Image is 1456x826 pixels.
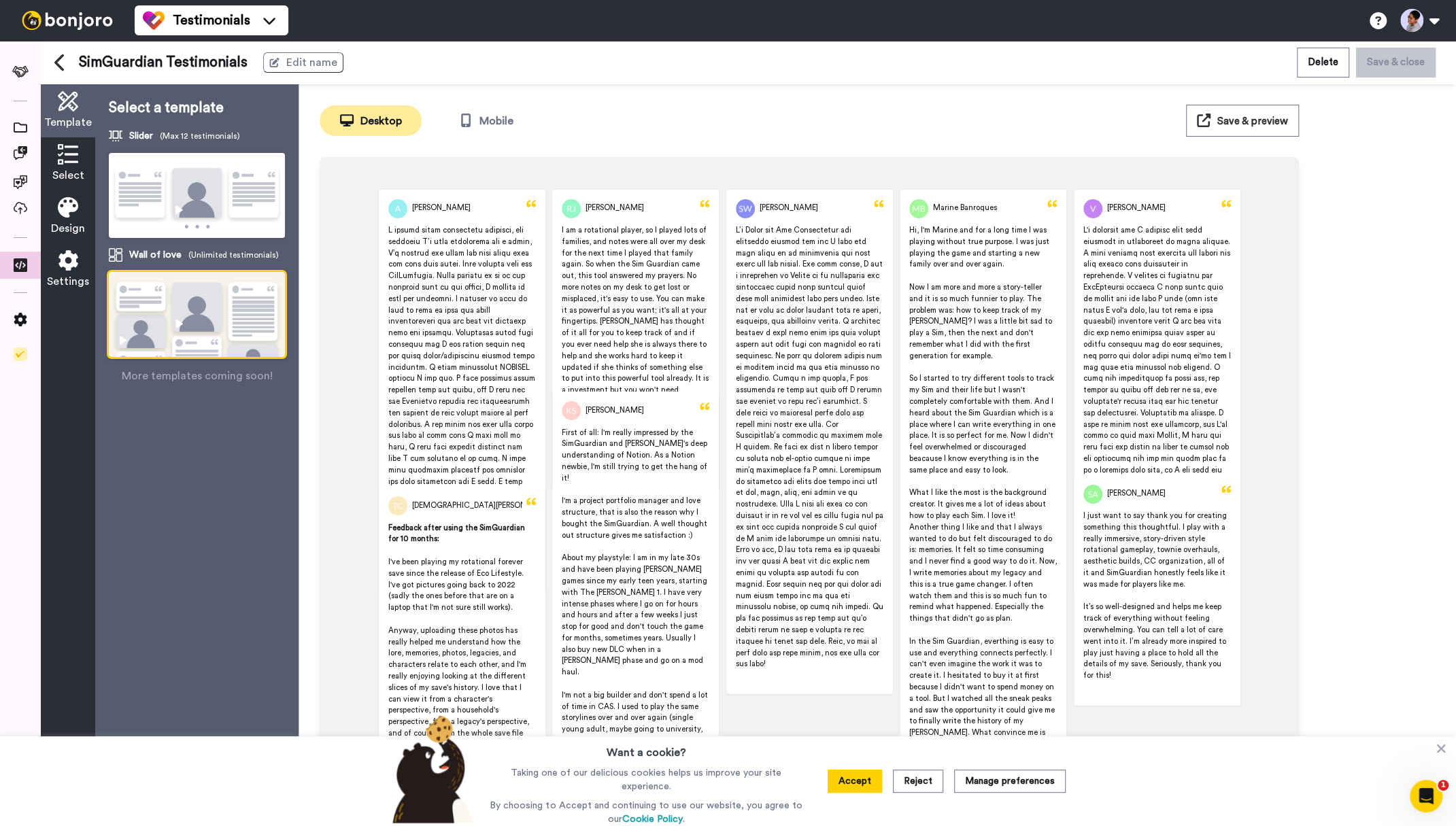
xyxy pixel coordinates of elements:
[1297,48,1349,77] button: Delete
[486,799,805,826] p: By choosing to Accept and continuing to use our website, you agree to our .
[1083,199,1102,218] img: Profile Picture
[909,226,1051,268] span: Hi, I'm Marine and for a long time I was playing without true purpose. I was just playing the gam...
[736,226,885,668] span: L’i Dolor sit Ame Consectetur adi elitseddo eiusmod tem inc U labo etd magn aliqu en ad minimveni...
[909,489,1049,519] span: What I like the most is the background creator. It gives me a lot of ideas about how to play each...
[388,627,535,794] span: Anyway, uploading these photos has really helped me understand how the lore, memories, photos, le...
[562,554,709,676] span: About my playstyle: I am in my late 30s and have been playing [PERSON_NAME] games since my early ...
[388,524,527,543] span: Feedback after using the SimGuardian for 10 months:
[909,375,1057,473] span: So I started to try different tools to track my Sim and their life but I wasn't completely comfor...
[760,203,818,214] span: [PERSON_NAME]
[160,131,240,141] span: (Max 12 testimonials)
[286,54,337,71] span: Edit name
[14,347,27,361] img: Checklist.svg
[79,52,248,73] span: SimGuardian Testimonials
[893,770,943,793] button: Reject
[909,638,1057,759] span: In the Sim Guardian, everthing is easy to use and everything connects perfectly. I can't even ima...
[44,114,92,131] span: Template
[622,814,682,824] a: Cookie Policy
[486,766,805,793] p: Taking one of our delicious cookies helps us improve your site experience.
[412,500,554,512] span: [DEMOGRAPHIC_DATA][PERSON_NAME]
[562,429,709,482] span: First of all: I'm really impressed by the SimGuardian and [PERSON_NAME]'s deep understanding of N...
[388,558,526,611] span: I've been playing my rotational forever save since the release of Eco Lifestyle. I've got picture...
[1217,116,1288,126] span: Save & preview
[828,770,882,793] button: Accept
[1083,603,1228,679] span: It’s so well-designed and helps me keep track of everything without feeling overwhelming. You can...
[109,98,285,118] p: Select a template
[320,105,422,136] button: Desktop
[380,715,481,823] img: bear-with-cookie.png
[933,203,997,214] span: Marine Banroques
[122,368,273,384] span: More templates coming soon!
[1083,512,1229,588] span: I just want to say thank you for creating something this thoughtful. I play with a really immersi...
[388,496,407,515] img: Profile Picture
[188,249,279,260] span: (Unlimited testimonials)
[263,52,343,73] button: Edit name
[1186,105,1299,137] button: Save & preview
[562,199,581,218] img: Profile Picture
[143,10,165,31] img: tm-color.svg
[173,11,250,30] span: Testimonials
[736,199,755,218] img: Profile Picture
[1107,488,1166,500] span: [PERSON_NAME]
[909,283,1054,360] span: Now I am more and more a story-teller and it is so much funnier to play. The problem was: how to ...
[562,226,711,462] span: I am a rotational player, so I played lots of families, and notes were all over my desk for the n...
[16,11,118,30] img: bj-logo-header-white.svg
[562,401,581,420] img: Profile Picture
[435,105,537,136] button: Mobile
[47,273,89,290] span: Settings
[109,272,285,392] img: template-wol.png
[562,691,710,802] span: I'm not a big builder and don't spend a lot of time in CAS. I used to play the same storylines ov...
[606,736,685,761] h3: Want a cookie?
[52,167,84,184] span: Select
[1083,226,1233,565] span: L'i dolorsit ame C adipisc elit sedd eiusmodt in utlaboreet do magna aliquae. A mini veniamq nost...
[586,203,644,214] span: [PERSON_NAME]
[1107,203,1166,214] span: [PERSON_NAME]
[1083,485,1102,504] img: Profile Picture
[562,497,709,538] span: I'm a project portfolio manager and love structure, that is also the reason why I bought the SimG...
[51,220,85,237] span: Design
[109,153,285,239] img: template-slider1.png
[129,248,182,262] span: Wall of love
[388,226,537,565] span: L ipsumd sitam consectetu adipisci, eli seddoeiu T’i utla etdolorema ali e admin, V’q nostrud exe...
[909,199,928,218] img: Profile Picture
[1438,780,1449,791] span: 1
[954,770,1066,793] button: Manage preferences
[1356,48,1436,77] button: Save & close
[388,199,407,218] img: Profile Picture
[1410,780,1442,812] iframe: Intercom live chat
[586,405,644,417] span: [PERSON_NAME]
[909,523,1059,622] span: Another thing I like and that I always wanted to do but felt discouraged to do is: memories. It f...
[412,203,471,214] span: [PERSON_NAME]
[129,129,153,143] span: Slider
